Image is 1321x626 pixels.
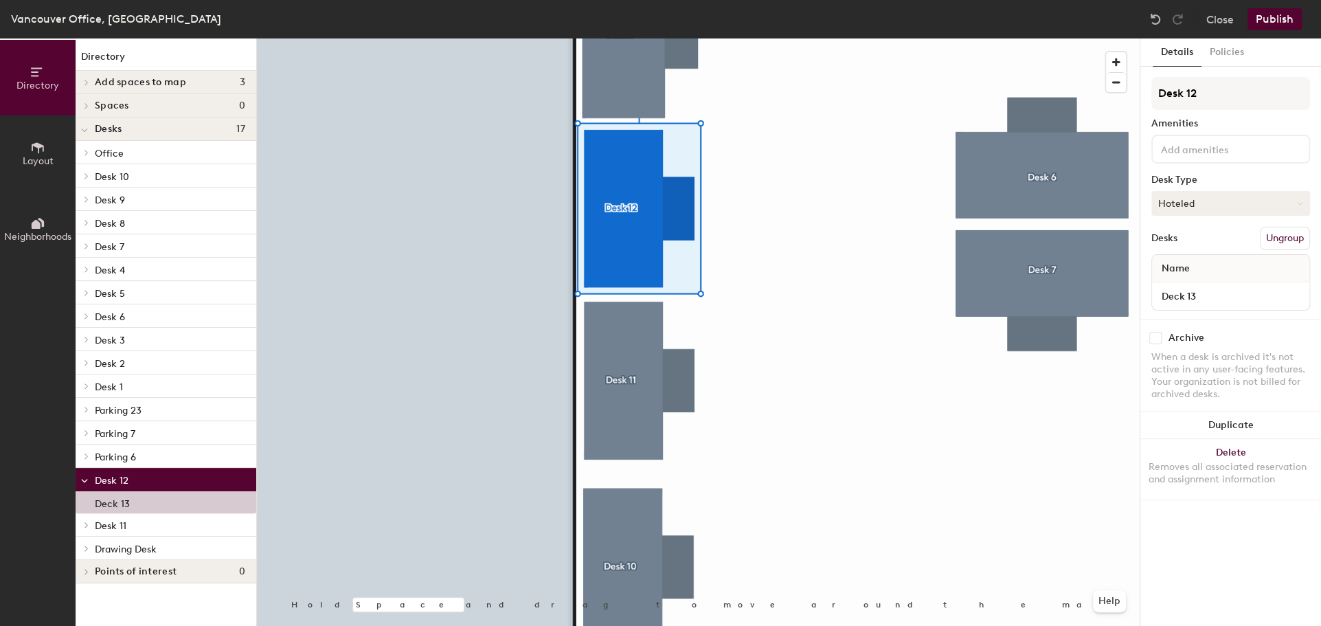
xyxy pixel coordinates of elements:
[1149,461,1313,486] div: Removes all associated reservation and assignment information
[95,171,129,183] span: Desk 10
[95,194,125,206] span: Desk 9
[95,218,125,230] span: Desk 8
[239,566,245,577] span: 0
[1140,439,1321,500] button: DeleteRemoves all associated reservation and assignment information
[95,77,186,88] span: Add spaces to map
[95,265,125,276] span: Desk 4
[95,241,124,253] span: Desk 7
[95,566,177,577] span: Points of interest
[95,405,142,416] span: Parking 23
[1151,351,1310,401] div: When a desk is archived it's not active in any user-facing features. Your organization is not bil...
[1155,287,1307,306] input: Unnamed desk
[95,148,124,159] span: Office
[95,451,136,463] span: Parking 6
[1151,175,1310,186] div: Desk Type
[239,100,245,111] span: 0
[1149,12,1162,26] img: Undo
[95,475,128,487] span: Desk 12
[95,124,122,135] span: Desks
[16,80,59,91] span: Directory
[1151,118,1310,129] div: Amenities
[95,358,125,370] span: Desk 2
[1247,8,1302,30] button: Publish
[95,544,157,555] span: Drawing Desk
[1151,191,1310,216] button: Hoteled
[4,231,71,243] span: Neighborhoods
[95,381,123,393] span: Desk 1
[1260,227,1310,250] button: Ungroup
[1201,38,1252,67] button: Policies
[1153,38,1201,67] button: Details
[1140,412,1321,439] button: Duplicate
[95,288,125,300] span: Desk 5
[1155,256,1197,281] span: Name
[1151,233,1177,244] div: Desks
[95,428,135,440] span: Parking 7
[95,311,125,323] span: Desk 6
[240,77,245,88] span: 3
[1158,140,1282,157] input: Add amenities
[236,124,245,135] span: 17
[1206,8,1234,30] button: Close
[95,494,130,510] p: Deck 13
[1171,12,1184,26] img: Redo
[1168,333,1204,344] div: Archive
[95,100,129,111] span: Spaces
[23,155,54,167] span: Layout
[95,520,126,532] span: Desk 11
[11,10,221,27] div: Vancouver Office, [GEOGRAPHIC_DATA]
[1093,590,1126,612] button: Help
[95,335,125,346] span: Desk 3
[76,49,256,71] h1: Directory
